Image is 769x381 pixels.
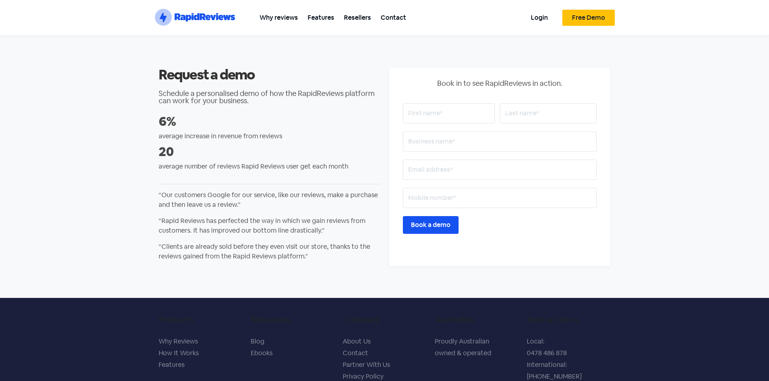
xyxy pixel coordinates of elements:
[159,143,174,160] strong: 20
[159,90,381,104] h2: Schedule a personalised demo of how the RapidReviews platform can work for your business.
[159,162,381,171] p: average number of reviews Rapid Reviews user get each month
[339,8,376,27] a: Resellers
[303,8,339,27] a: Features
[526,8,553,27] a: Login
[159,113,176,129] strong: 6%
[251,349,272,357] a: Ebooks
[255,8,303,27] a: Why reviews
[403,78,597,89] p: Book in to see RapidReviews in action.
[343,349,368,357] a: Contact
[435,315,519,325] h5: Australian
[159,190,381,210] p: “Our customers Google for our service, like our reviews, make a purchase and then leave us a revi...
[159,66,381,83] h2: Request a demo
[403,131,597,152] input: Business name*
[527,315,611,325] h5: Text or call us.
[403,103,495,123] input: First name*
[403,188,597,208] input: Mobile number*
[343,337,371,346] a: About Us
[376,8,411,27] a: Contact
[343,315,427,325] h5: Company
[159,360,184,369] a: Features
[562,10,615,26] a: Free Demo
[251,337,264,346] a: Blog
[159,216,381,235] p: “Rapid Reviews has perfected the way in which we gain reviews from customers. It has improved our...
[159,337,198,346] a: Why Reviews
[159,131,381,141] p: average increase in revenue from reviews
[403,160,597,180] input: Email address*
[159,349,199,357] a: How It Works
[572,15,605,21] span: Free Demo
[435,336,519,359] p: Proudly Australian owned & operated
[403,216,459,234] input: Book a demo
[159,242,381,261] p: “Clients are already sold before they even visit our store, thanks to the reviews gained from the...
[500,103,597,123] input: Last name*
[343,372,383,381] a: Privacy Policy
[343,360,390,369] a: Partner With Us
[159,315,243,325] h5: Products
[251,315,335,325] h5: Resources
